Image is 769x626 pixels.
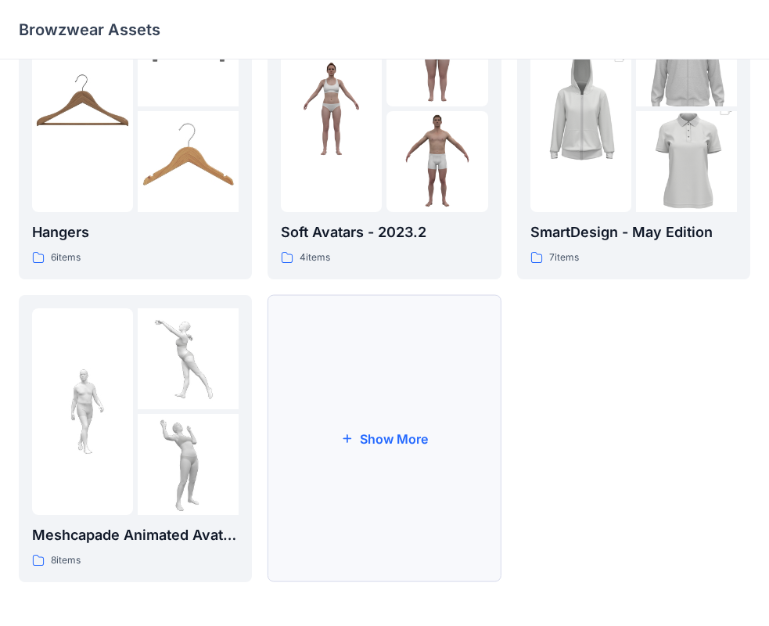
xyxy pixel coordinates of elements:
[386,111,487,212] img: folder 3
[530,221,737,243] p: SmartDesign - May Edition
[281,221,487,243] p: Soft Avatars - 2023.2
[268,295,501,582] button: Show More
[19,295,252,582] a: folder 1folder 2folder 3Meshcapade Animated Avatars8items
[51,552,81,569] p: 8 items
[51,250,81,266] p: 6 items
[300,250,330,266] p: 4 items
[138,111,239,212] img: folder 3
[19,19,160,41] p: Browzwear Assets
[32,221,239,243] p: Hangers
[32,361,133,462] img: folder 1
[636,86,737,238] img: folder 3
[530,33,631,185] img: folder 1
[138,414,239,515] img: folder 3
[32,524,239,546] p: Meshcapade Animated Avatars
[138,308,239,409] img: folder 2
[549,250,579,266] p: 7 items
[32,58,133,159] img: folder 1
[281,58,382,159] img: folder 1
